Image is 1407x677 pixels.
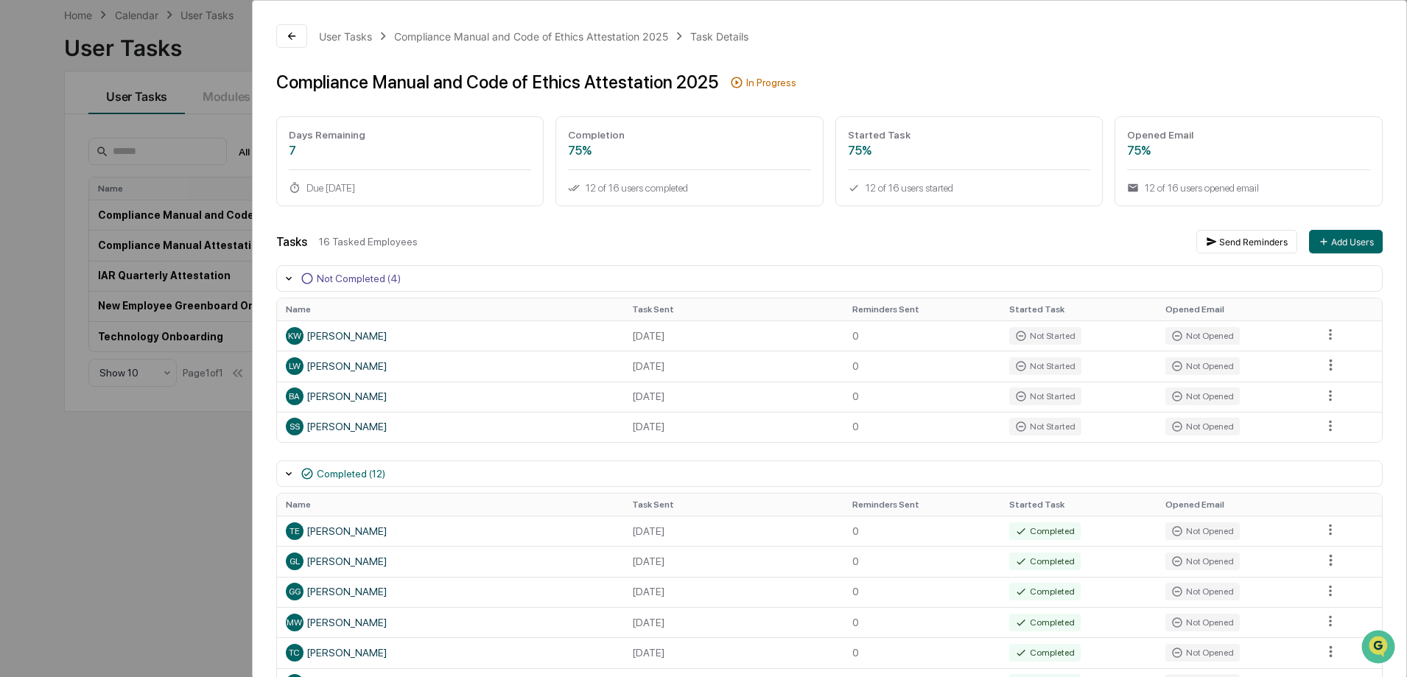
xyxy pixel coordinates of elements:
[1165,553,1240,570] div: Not Opened
[623,412,843,442] td: [DATE]
[623,320,843,351] td: [DATE]
[289,129,532,141] div: Days Remaining
[317,468,385,480] div: Completed (12)
[277,298,623,320] th: Name
[290,526,300,536] span: TE
[746,77,796,88] div: In Progress
[319,236,1185,248] div: 16 Tasked Employees
[1009,553,1081,570] div: Completed
[1127,182,1370,194] div: 12 of 16 users opened email
[1165,614,1240,631] div: Not Opened
[1165,583,1240,600] div: Not Opened
[623,546,843,576] td: [DATE]
[1157,298,1313,320] th: Opened Email
[843,298,1000,320] th: Reminders Sent
[843,516,1000,546] td: 0
[286,553,614,570] div: [PERSON_NAME]
[286,522,614,540] div: [PERSON_NAME]
[15,215,27,227] div: 🔎
[286,327,614,345] div: [PERSON_NAME]
[1009,522,1081,540] div: Completed
[276,71,718,93] div: Compliance Manual and Code of Ethics Attestation 2025
[15,113,41,139] img: 1746055101610-c473b297-6a78-478c-a979-82029cc54cd1
[250,117,268,135] button: Start new chat
[1009,614,1081,631] div: Completed
[50,127,186,139] div: We're available if you need us!
[843,577,1000,607] td: 0
[147,250,178,261] span: Pylon
[623,298,843,320] th: Task Sent
[1000,298,1157,320] th: Started Task
[289,586,301,597] span: GG
[1009,357,1081,375] div: Not Started
[288,331,301,341] span: KW
[843,351,1000,381] td: 0
[568,182,811,194] div: 12 of 16 users completed
[289,361,301,371] span: LW
[289,144,532,158] div: 7
[290,556,300,566] span: GL
[286,387,614,405] div: [PERSON_NAME]
[1165,387,1240,405] div: Not Opened
[848,182,1091,194] div: 12 of 16 users started
[317,273,401,284] div: Not Completed (4)
[623,516,843,546] td: [DATE]
[394,30,668,43] div: Compliance Manual and Code of Ethics Attestation 2025
[290,421,300,432] span: SS
[568,144,811,158] div: 75%
[623,637,843,667] td: [DATE]
[843,637,1000,667] td: 0
[286,357,614,375] div: [PERSON_NAME]
[1309,230,1383,253] button: Add Users
[843,320,1000,351] td: 0
[1360,628,1400,668] iframe: Open customer support
[287,617,302,628] span: MW
[843,546,1000,576] td: 0
[29,214,93,228] span: Data Lookup
[568,129,811,141] div: Completion
[1165,418,1240,435] div: Not Opened
[319,30,372,43] div: User Tasks
[1165,522,1240,540] div: Not Opened
[29,186,95,200] span: Preclearance
[38,67,243,83] input: Clear
[1165,644,1240,662] div: Not Opened
[843,607,1000,637] td: 0
[9,180,101,206] a: 🖐️Preclearance
[286,418,614,435] div: [PERSON_NAME]
[1127,129,1370,141] div: Opened Email
[50,113,242,127] div: Start new chat
[843,382,1000,412] td: 0
[277,494,623,516] th: Name
[9,208,99,234] a: 🔎Data Lookup
[286,583,614,600] div: [PERSON_NAME]
[15,187,27,199] div: 🖐️
[623,607,843,637] td: [DATE]
[101,180,189,206] a: 🗄️Attestations
[276,235,307,249] div: Tasks
[15,31,268,55] p: How can we help?
[690,30,748,43] div: Task Details
[289,182,532,194] div: Due [DATE]
[1196,230,1297,253] button: Send Reminders
[107,187,119,199] div: 🗄️
[1127,144,1370,158] div: 75%
[623,577,843,607] td: [DATE]
[843,494,1000,516] th: Reminders Sent
[623,494,843,516] th: Task Sent
[1165,357,1240,375] div: Not Opened
[286,644,614,662] div: [PERSON_NAME]
[1157,494,1313,516] th: Opened Email
[623,351,843,381] td: [DATE]
[1009,327,1081,345] div: Not Started
[1009,583,1081,600] div: Completed
[1000,494,1157,516] th: Started Task
[1009,418,1081,435] div: Not Started
[623,382,843,412] td: [DATE]
[1009,387,1081,405] div: Not Started
[848,129,1091,141] div: Started Task
[289,391,300,401] span: BA
[104,249,178,261] a: Powered byPylon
